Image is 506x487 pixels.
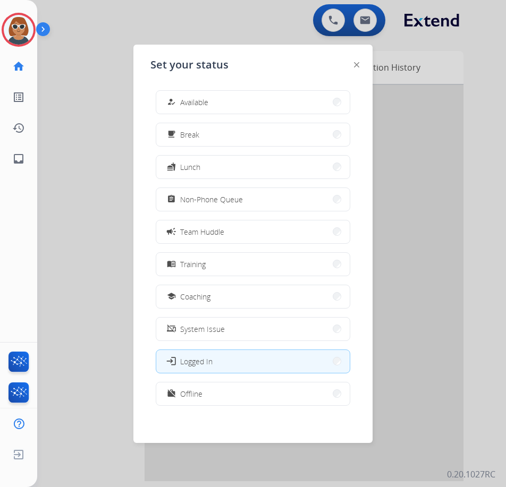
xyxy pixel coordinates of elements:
[180,226,224,237] span: Team Huddle
[156,91,350,114] button: Available
[180,323,225,335] span: System Issue
[12,122,25,134] mat-icon: history
[156,188,350,211] button: Non-Phone Queue
[167,260,176,269] mat-icon: menu_book
[12,152,25,165] mat-icon: inbox
[156,350,350,373] button: Logged In
[156,220,350,243] button: Team Huddle
[150,57,229,72] span: Set your status
[167,292,176,301] mat-icon: school
[166,226,176,237] mat-icon: campaign
[354,62,359,67] img: close-button
[156,318,350,340] button: System Issue
[156,156,350,178] button: Lunch
[180,356,213,367] span: Logged In
[4,15,33,45] img: avatar
[166,356,176,366] mat-icon: login
[180,97,208,108] span: Available
[167,98,176,107] mat-icon: how_to_reg
[156,123,350,146] button: Break
[167,163,176,172] mat-icon: fastfood
[167,130,176,139] mat-icon: free_breakfast
[167,195,176,204] mat-icon: assignment
[180,259,206,270] span: Training
[180,194,243,205] span: Non-Phone Queue
[180,161,200,173] span: Lunch
[180,291,210,302] span: Coaching
[180,388,203,399] span: Offline
[180,129,199,140] span: Break
[167,324,176,334] mat-icon: phonelink_off
[167,389,176,398] mat-icon: work_off
[12,91,25,104] mat-icon: list_alt
[156,253,350,276] button: Training
[156,382,350,405] button: Offline
[12,60,25,73] mat-icon: home
[156,285,350,308] button: Coaching
[447,468,495,481] p: 0.20.1027RC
